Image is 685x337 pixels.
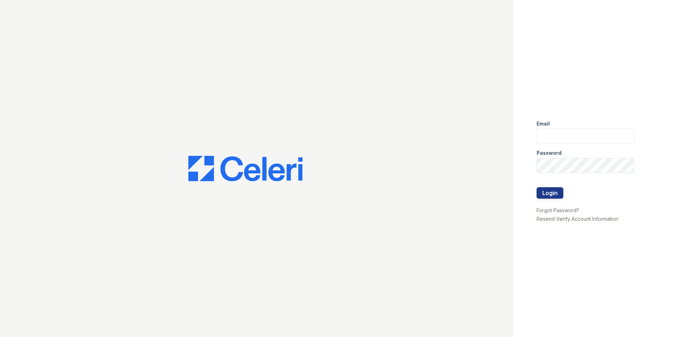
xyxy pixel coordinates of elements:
[537,216,618,222] a: Resend Verify Account Information
[537,207,579,213] a: Forgot Password?
[188,156,303,182] img: CE_Logo_Blue-a8612792a0a2168367f1c8372b55b34899dd931a85d93a1a3d3e32e68fde9ad4.png
[537,120,550,127] label: Email
[537,187,563,199] button: Login
[537,149,562,157] label: Password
